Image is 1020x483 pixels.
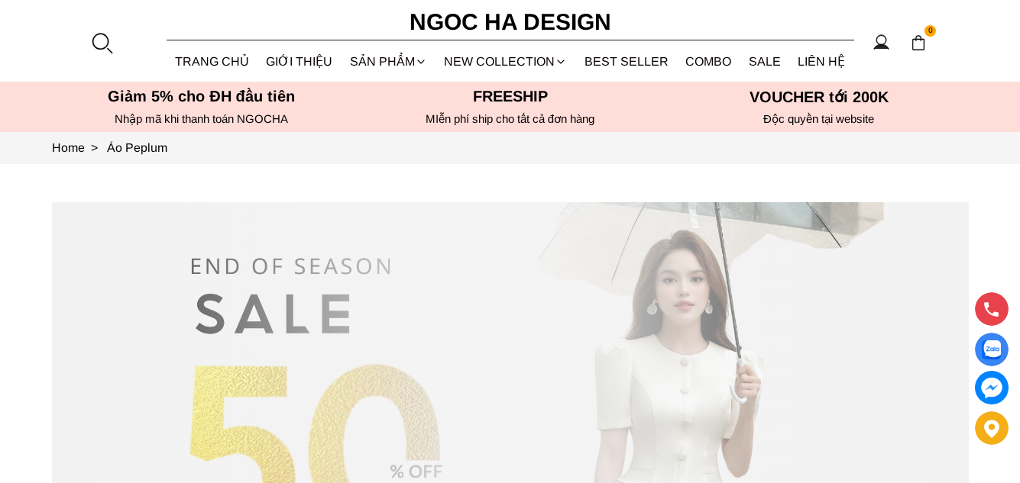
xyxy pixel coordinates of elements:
a: BEST SELLER [576,41,678,82]
a: messenger [975,371,1009,404]
a: GIỚI THIỆU [257,41,342,82]
img: Display image [982,340,1001,359]
a: TRANG CHỦ [167,41,258,82]
font: Nhập mã khi thanh toán NGOCHA [115,112,288,125]
a: Link to Home [52,141,107,154]
a: Link to Áo Peplum [107,141,167,154]
a: Display image [975,333,1009,366]
a: Ngoc Ha Design [396,4,625,40]
span: 0 [924,25,937,37]
div: SẢN PHẨM [342,41,436,82]
h6: Độc quyền tại website [669,112,969,126]
a: LIÊN HỆ [789,41,854,82]
img: img-CART-ICON-ksit0nf1 [910,34,927,51]
a: SALE [740,41,790,82]
font: Freeship [473,88,548,105]
h5: VOUCHER tới 200K [669,88,969,106]
font: Giảm 5% cho ĐH đầu tiên [108,88,295,105]
h6: MIễn phí ship cho tất cả đơn hàng [361,112,660,126]
a: Combo [677,41,740,82]
span: > [85,141,104,154]
a: NEW COLLECTION [436,41,576,82]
